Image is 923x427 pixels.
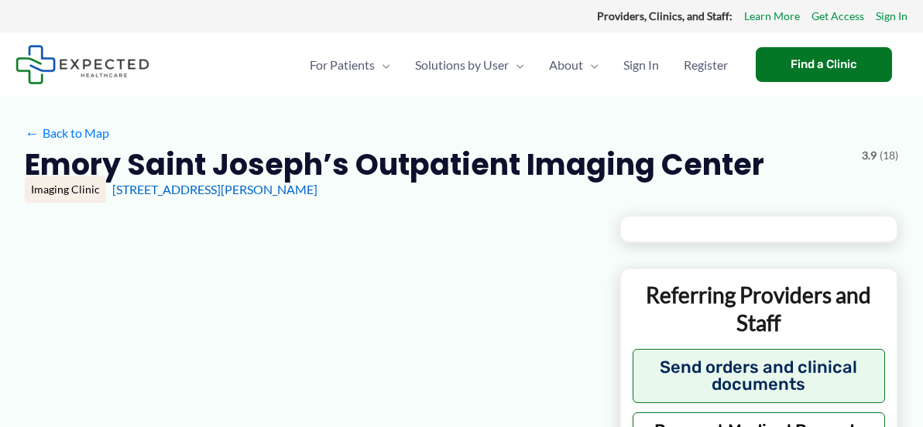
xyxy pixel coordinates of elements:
a: For PatientsMenu Toggle [297,38,403,92]
span: Register [684,38,728,92]
a: AboutMenu Toggle [537,38,611,92]
a: Register [671,38,740,92]
span: Menu Toggle [375,38,390,92]
span: (18) [880,145,898,166]
span: Sign In [623,38,659,92]
span: Menu Toggle [583,38,599,92]
span: 3.9 [862,145,877,166]
span: Menu Toggle [509,38,524,92]
nav: Primary Site Navigation [297,38,740,92]
strong: Providers, Clinics, and Staff: [597,9,733,22]
div: Imaging Clinic [25,176,106,203]
span: ← [25,125,39,140]
a: Find a Clinic [756,47,892,82]
a: Learn More [744,6,800,26]
span: For Patients [310,38,375,92]
button: Send orders and clinical documents [633,349,885,403]
p: Referring Providers and Staff [633,281,885,337]
h2: Emory Saint Joseph’s Outpatient Imaging Center [25,145,764,183]
span: Solutions by User [415,38,509,92]
a: Sign In [611,38,671,92]
span: About [549,38,583,92]
a: Solutions by UserMenu Toggle [403,38,537,92]
a: Sign In [876,6,908,26]
img: Expected Healthcare Logo - side, dark font, small [15,45,149,84]
a: [STREET_ADDRESS][PERSON_NAME] [112,182,317,196]
a: Get Access [811,6,864,26]
a: ←Back to Map [25,121,109,145]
